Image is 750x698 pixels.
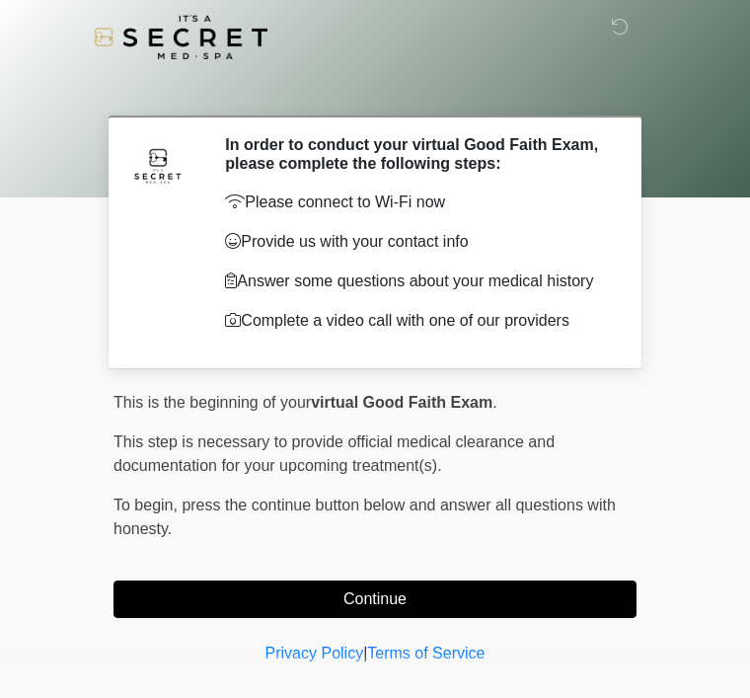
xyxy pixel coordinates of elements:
span: This is the beginning of your [113,394,311,411]
span: This step is necessary to provide official medical clearance and documentation for your upcoming ... [113,433,555,474]
img: Agent Avatar [128,135,187,194]
h2: In order to conduct your virtual Good Faith Exam, please complete the following steps: [225,135,607,173]
button: Continue [113,581,637,618]
p: Complete a video call with one of our providers [225,309,607,333]
a: Privacy Policy [265,645,364,661]
img: It's A Secret Med Spa Logo [94,15,267,59]
span: To begin, [113,497,182,513]
a: | [363,645,367,661]
span: press the continue button below and answer all questions with honesty. [113,497,616,537]
strong: virtual Good Faith Exam [311,394,492,411]
span: . [492,394,496,411]
p: Provide us with your contact info [225,230,607,254]
a: Terms of Service [367,645,485,661]
p: Please connect to Wi-Fi now [225,191,607,214]
h1: ‎ ‎ [99,71,651,108]
p: Answer some questions about your medical history [225,270,607,293]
